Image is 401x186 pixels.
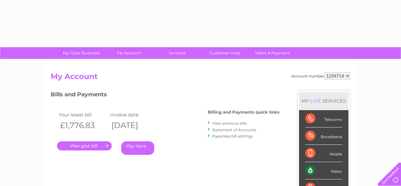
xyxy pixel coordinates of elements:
div: Telecoms [305,110,342,127]
div: Broadband [305,127,342,145]
h3: Bills and Payments [51,90,280,101]
a: View previous bills [212,121,247,126]
th: £1,776.83 [57,119,108,132]
a: Make A Payment [247,47,299,59]
a: Services [151,47,203,59]
a: Statement of Accounts [212,127,256,132]
a: My Account [103,47,155,59]
a: . [57,141,112,150]
a: My Clear Business [55,47,107,59]
div: Account number [291,72,350,80]
div: Water [305,162,342,179]
h4: Billing and Payments quick links [208,110,280,115]
a: Customer Help [199,47,251,59]
div: MY SERVICES [299,92,348,110]
div: Mobile [305,145,342,162]
th: [DATE] [108,119,160,132]
td: Your latest bill [57,110,108,119]
a: Pay Here [121,141,154,155]
a: Paperless bill settings [212,134,253,138]
td: Invoice date [108,110,160,119]
div: LIVE [309,98,322,104]
h2: My Account [51,72,350,84]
